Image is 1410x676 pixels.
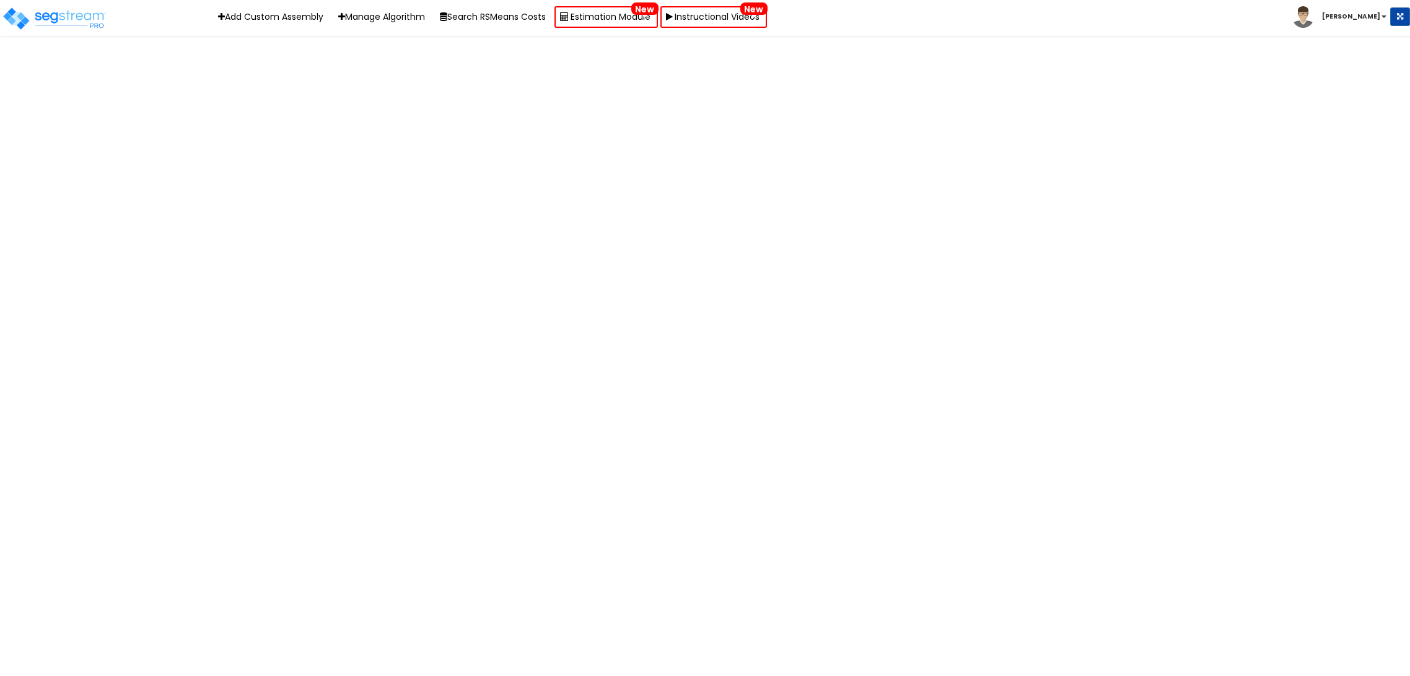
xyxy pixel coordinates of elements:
[740,2,768,15] span: New
[1292,6,1314,28] img: avatar.png
[631,2,659,15] span: New
[332,7,431,27] a: Manage Algorithm
[212,7,330,27] a: Add Custom Assembly
[554,6,658,28] a: Estimation ModuleNew
[660,6,767,28] a: Instructional VideosNew
[434,7,552,27] button: Search RSMeans Costs
[2,6,107,31] img: logo_pro_r.png
[1322,12,1380,21] b: [PERSON_NAME]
